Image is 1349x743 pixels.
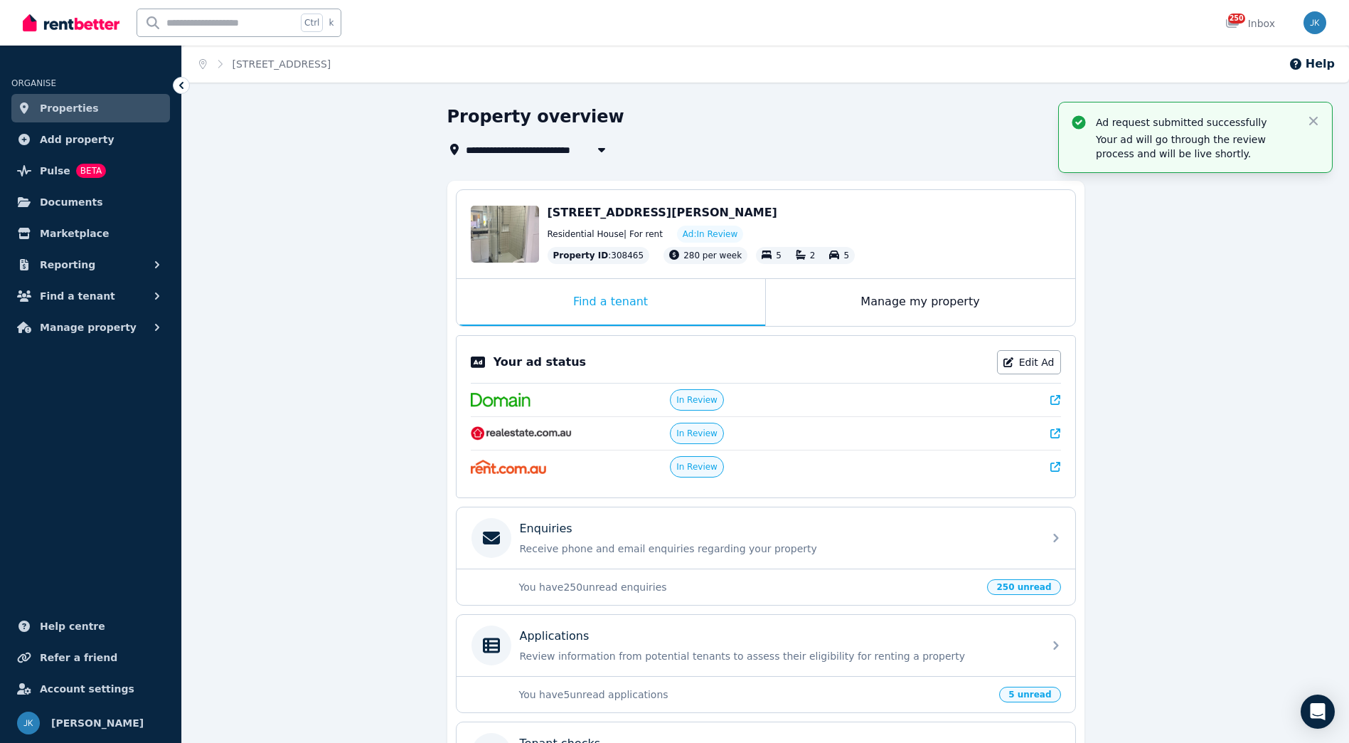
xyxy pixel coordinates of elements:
[548,228,663,240] span: Residential House | For rent
[519,580,979,594] p: You have 250 unread enquiries
[997,350,1061,374] a: Edit Ad
[987,579,1060,595] span: 250 unread
[766,279,1075,326] div: Manage my property
[233,58,331,70] a: [STREET_ADDRESS]
[457,279,765,326] div: Find a tenant
[1096,132,1295,161] p: Your ad will go through the review process and will be live shortly.
[11,219,170,248] a: Marketplace
[683,228,737,240] span: Ad: In Review
[1303,11,1326,34] img: Joanna Kunicka
[11,282,170,310] button: Find a tenant
[548,206,777,219] span: [STREET_ADDRESS][PERSON_NAME]
[999,687,1060,702] span: 5 unread
[1225,16,1275,31] div: Inbox
[11,94,170,122] a: Properties
[494,354,586,371] p: Your ad status
[40,162,70,179] span: Pulse
[40,100,99,117] span: Properties
[457,507,1075,569] a: EnquiriesReceive phone and email enquiries regarding your property
[520,542,1035,556] p: Receive phone and email enquiries regarding your property
[40,618,105,635] span: Help centre
[301,14,323,32] span: Ctrl
[40,256,95,273] span: Reporting
[329,17,334,28] span: k
[447,105,624,128] h1: Property overview
[810,251,816,260] span: 2
[1228,14,1245,23] span: 250
[676,428,718,439] span: In Review
[548,247,650,264] div: : 308465
[1289,56,1335,73] button: Help
[40,288,115,305] span: Find a tenant
[40,131,114,148] span: Add property
[11,125,170,154] a: Add property
[471,426,572,441] img: RealEstate.com.au
[520,649,1035,663] p: Review information from potential tenants to assess their eligibility for renting a property
[17,712,40,734] img: Joanna Kunicka
[676,394,718,406] span: In Review
[11,157,170,185] a: PulseBETA
[11,188,170,216] a: Documents
[40,194,103,211] span: Documents
[11,78,56,88] span: ORGANISE
[23,12,119,33] img: RentBetter
[182,46,348,83] nav: Breadcrumb
[11,313,170,342] button: Manage property
[520,520,572,537] p: Enquiries
[1096,115,1295,130] p: Ad request submitted successfully
[40,680,134,697] span: Account settings
[471,393,530,407] img: Domain.com.au
[776,251,782,260] span: 5
[520,628,590,645] p: Applications
[457,615,1075,676] a: ApplicationsReview information from potential tenants to assess their eligibility for renting a p...
[40,225,109,242] span: Marketplace
[843,251,849,260] span: 5
[553,250,609,261] span: Property ID
[11,643,170,672] a: Refer a friend
[676,461,718,473] span: In Review
[40,319,137,336] span: Manage property
[519,687,991,702] p: You have 5 unread applications
[683,251,742,260] span: 280 per week
[471,460,547,474] img: Rent.com.au
[11,675,170,703] a: Account settings
[40,649,117,666] span: Refer a friend
[1301,695,1335,729] div: Open Intercom Messenger
[51,715,144,732] span: [PERSON_NAME]
[76,164,106,178] span: BETA
[11,251,170,279] button: Reporting
[11,612,170,641] a: Help centre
